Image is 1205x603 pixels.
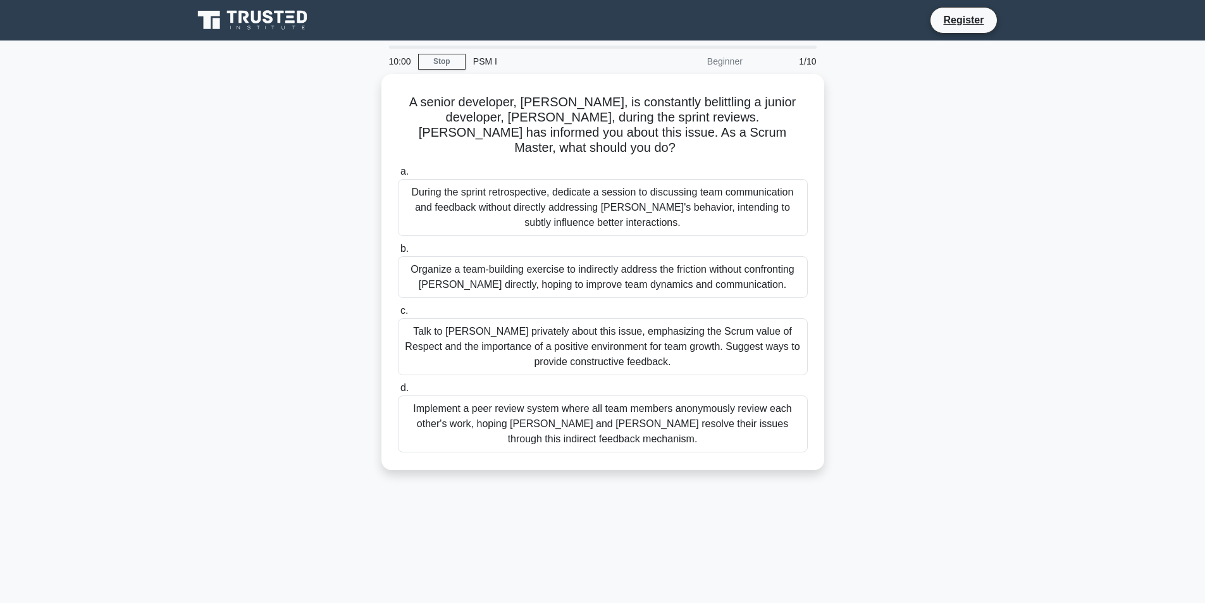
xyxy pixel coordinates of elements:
[400,382,409,393] span: d.
[400,243,409,254] span: b.
[640,49,750,74] div: Beginner
[381,49,418,74] div: 10:00
[398,256,808,298] div: Organize a team-building exercise to indirectly address the friction without confronting [PERSON_...
[400,305,408,316] span: c.
[397,94,809,156] h5: A senior developer, [PERSON_NAME], is constantly belittling a junior developer, [PERSON_NAME], du...
[398,179,808,236] div: During the sprint retrospective, dedicate a session to discussing team communication and feedback...
[936,12,991,28] a: Register
[398,395,808,452] div: Implement a peer review system where all team members anonymously review each other's work, hopin...
[400,166,409,177] span: a.
[466,49,640,74] div: PSM I
[750,49,824,74] div: 1/10
[398,318,808,375] div: Talk to [PERSON_NAME] privately about this issue, emphasizing the Scrum value of Respect and the ...
[418,54,466,70] a: Stop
